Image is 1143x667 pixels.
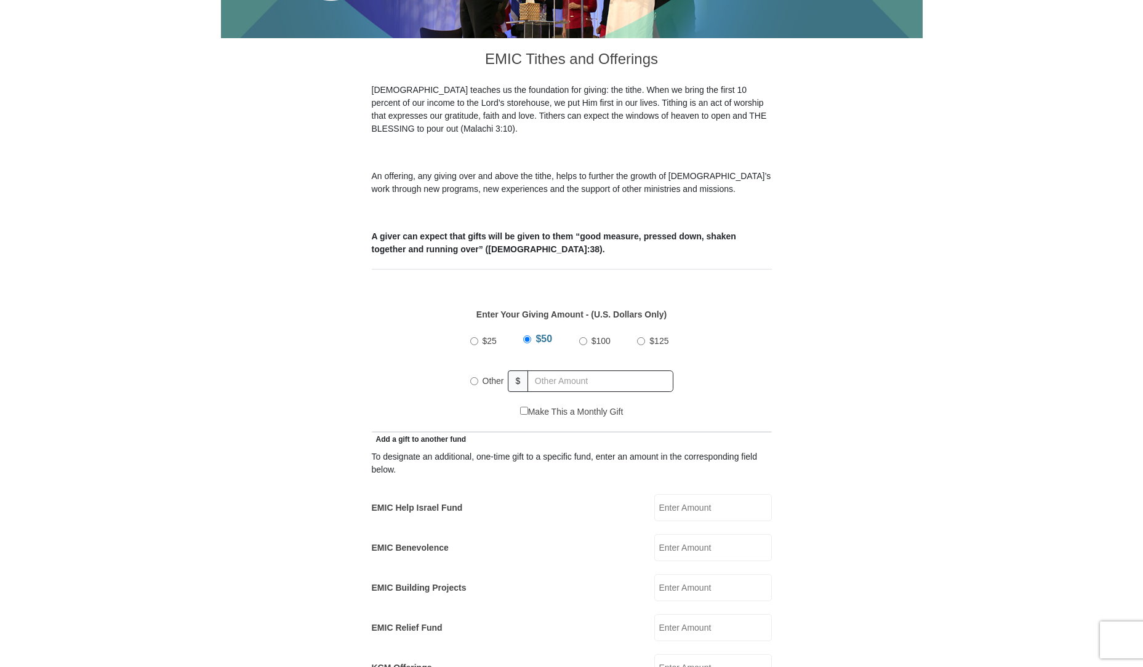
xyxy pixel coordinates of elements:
[520,407,528,415] input: Make This a Monthly Gift
[654,494,772,521] input: Enter Amount
[508,370,529,392] span: $
[535,333,552,344] span: $50
[483,336,497,346] span: $25
[520,405,624,418] label: Make This a Monthly Gift
[372,170,772,196] p: An offering, any giving over and above the tithe, helps to further the growth of [DEMOGRAPHIC_DAT...
[372,581,467,594] label: EMIC Building Projects
[654,614,772,641] input: Enter Amount
[372,621,443,634] label: EMIC Relief Fund
[372,231,736,254] b: A giver can expect that gifts will be given to them “good measure, pressed down, shaken together ...
[372,501,463,514] label: EMIC Help Israel Fund
[372,541,449,554] label: EMIC Benevolence
[372,450,772,476] div: To designate an additional, one-time gift to a specific fund, enter an amount in the correspondin...
[372,84,772,135] p: [DEMOGRAPHIC_DATA] teaches us the foundation for giving: the tithe. When we bring the first 10 pe...
[476,310,667,319] strong: Enter Your Giving Amount - (U.S. Dollars Only)
[483,376,504,386] span: Other
[654,574,772,601] input: Enter Amount
[372,38,772,84] h3: EMIC Tithes and Offerings
[649,336,668,346] span: $125
[592,336,611,346] span: $100
[527,370,673,392] input: Other Amount
[654,534,772,561] input: Enter Amount
[372,435,467,444] span: Add a gift to another fund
